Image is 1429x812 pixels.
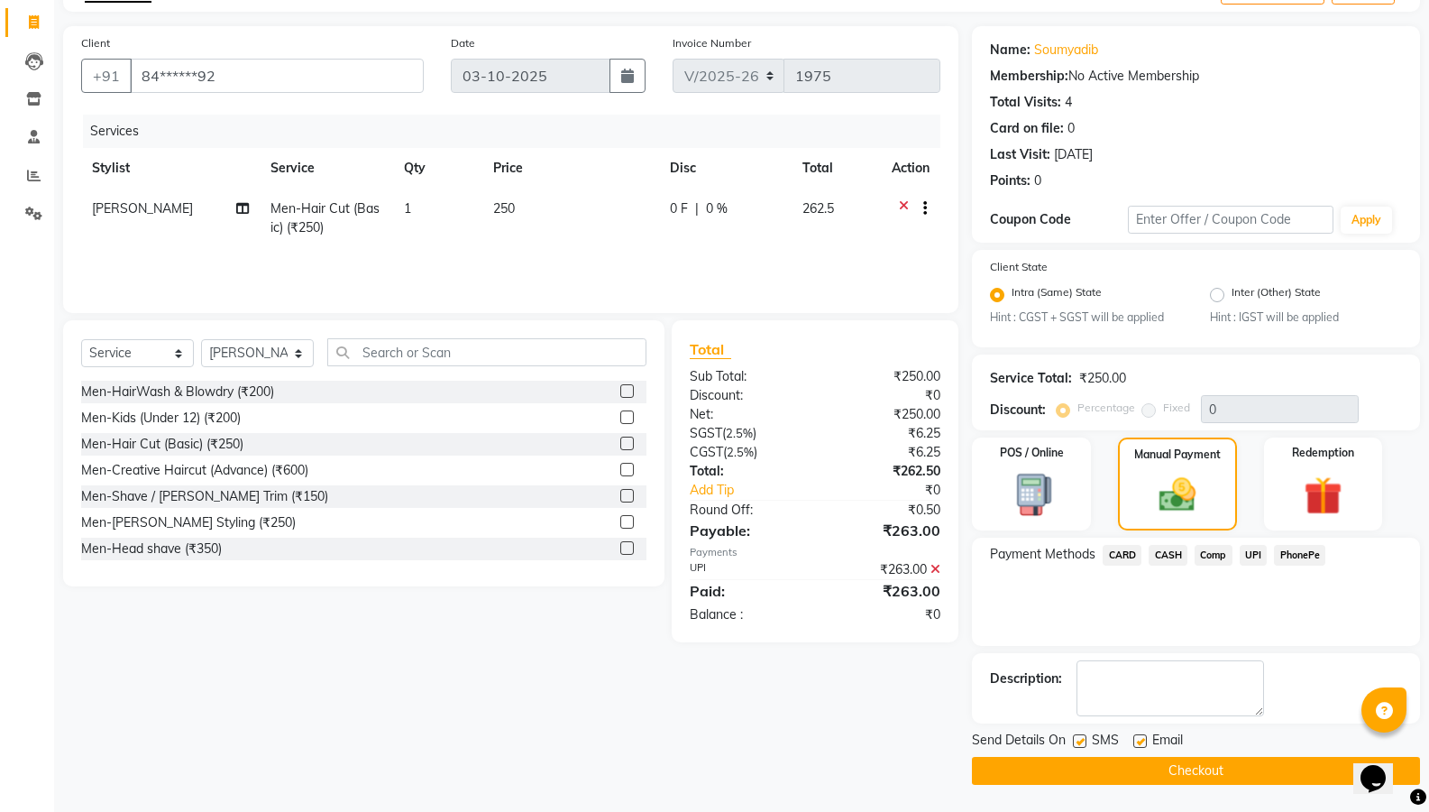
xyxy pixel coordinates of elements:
[81,383,274,401] div: Men-HairWash & Blowdry (₹200)
[1274,545,1325,566] span: PhonePe
[1163,400,1190,416] label: Fixed
[676,560,815,579] div: UPI
[815,462,954,481] div: ₹262.50
[1092,731,1119,753] span: SMS
[690,444,723,460] span: CGST
[690,425,722,441] span: SGST
[726,426,753,440] span: 2.5%
[815,501,954,520] div: ₹0.50
[81,461,308,480] div: Men-Creative Haircut (Advance) (₹600)
[815,520,954,541] div: ₹263.00
[130,59,424,93] input: Search by Name/Mobile/Email/Code
[1292,472,1354,520] img: _gift.svg
[1067,119,1075,138] div: 0
[990,67,1068,86] div: Membership:
[1148,474,1207,516] img: _cash.svg
[990,545,1095,564] span: Payment Methods
[676,424,815,443] div: ( )
[815,580,954,602] div: ₹263.00
[695,199,699,218] span: |
[1195,545,1232,566] span: Comp
[1034,171,1041,190] div: 0
[815,405,954,424] div: ₹250.00
[792,148,881,189] th: Total
[990,119,1064,138] div: Card on file:
[676,367,815,386] div: Sub Total:
[1077,400,1135,416] label: Percentage
[270,200,380,235] span: Men-Hair Cut (Basic) (₹250)
[990,41,1031,60] div: Name:
[676,481,838,500] a: Add Tip
[1079,369,1126,388] div: ₹250.00
[451,35,475,51] label: Date
[815,424,954,443] div: ₹6.25
[1034,41,1098,60] a: Soumyadib
[1353,740,1411,794] iframe: chat widget
[1232,284,1321,306] label: Inter (Other) State
[1054,145,1093,164] div: [DATE]
[92,200,193,217] span: [PERSON_NAME]
[990,669,1062,688] div: Description:
[676,405,815,424] div: Net:
[990,401,1046,420] div: Discount:
[260,148,393,189] th: Service
[1149,545,1187,566] span: CASH
[1000,445,1064,461] label: POS / Online
[1103,545,1141,566] span: CARD
[990,259,1048,275] label: Client State
[676,605,815,624] div: Balance :
[1152,731,1183,753] span: Email
[1012,284,1102,306] label: Intra (Same) State
[990,145,1050,164] div: Last Visit:
[815,605,954,624] div: ₹0
[404,200,411,217] span: 1
[990,210,1127,229] div: Coupon Code
[990,67,1402,86] div: No Active Membership
[690,545,940,560] div: Payments
[659,148,792,189] th: Disc
[1134,447,1221,463] label: Manual Payment
[1210,309,1402,326] small: Hint : IGST will be applied
[990,171,1031,190] div: Points:
[676,386,815,405] div: Discount:
[881,148,940,189] th: Action
[990,369,1072,388] div: Service Total:
[81,435,243,454] div: Men-Hair Cut (Basic) (₹250)
[676,462,815,481] div: Total:
[676,520,815,541] div: Payable:
[1128,206,1333,234] input: Enter Offer / Coupon Code
[990,309,1182,326] small: Hint : CGST + SGST will be applied
[1001,472,1063,518] img: _pos-terminal.svg
[327,338,646,366] input: Search or Scan
[815,443,954,462] div: ₹6.25
[670,199,688,218] span: 0 F
[972,757,1420,785] button: Checkout
[673,35,751,51] label: Invoice Number
[393,148,482,189] th: Qty
[815,560,954,579] div: ₹263.00
[690,340,731,359] span: Total
[1292,445,1354,461] label: Redemption
[676,501,815,520] div: Round Off:
[81,540,222,558] div: Men-Head shave (₹350)
[706,199,728,218] span: 0 %
[493,200,515,217] span: 250
[482,148,659,189] th: Price
[1341,207,1392,234] button: Apply
[815,367,954,386] div: ₹250.00
[676,580,815,602] div: Paid:
[81,487,328,506] div: Men-Shave / [PERSON_NAME] Trim (₹150)
[838,481,954,500] div: ₹0
[815,386,954,405] div: ₹0
[1240,545,1268,566] span: UPI
[81,148,260,189] th: Stylist
[81,35,110,51] label: Client
[83,115,954,148] div: Services
[727,445,754,459] span: 2.5%
[1065,93,1072,112] div: 4
[81,409,241,428] div: Men-Kids (Under 12) (₹200)
[81,513,296,532] div: Men-[PERSON_NAME] Styling (₹250)
[990,93,1061,112] div: Total Visits:
[972,731,1066,753] span: Send Details On
[81,59,132,93] button: +91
